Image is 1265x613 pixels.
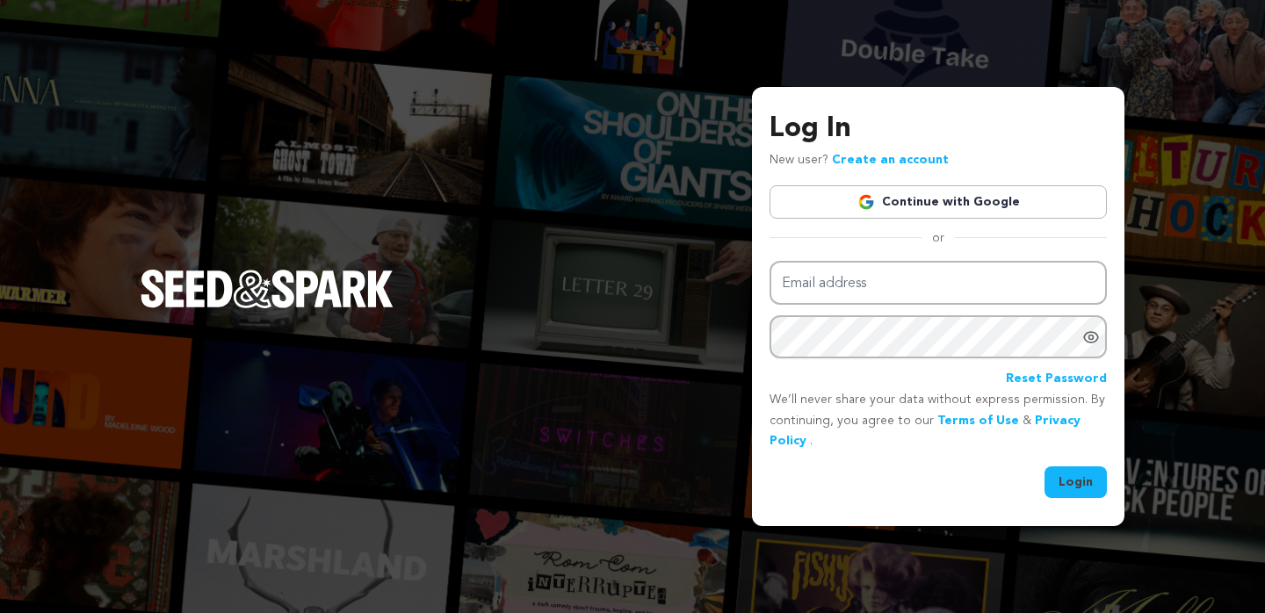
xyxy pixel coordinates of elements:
[770,390,1107,452] p: We’ll never share your data without express permission. By continuing, you agree to our & .
[857,193,875,211] img: Google logo
[770,185,1107,219] a: Continue with Google
[937,415,1019,427] a: Terms of Use
[1045,466,1107,498] button: Login
[922,229,955,247] span: or
[141,270,394,343] a: Seed&Spark Homepage
[141,270,394,308] img: Seed&Spark Logo
[1082,328,1100,346] a: Show password as plain text. Warning: this will display your password on the screen.
[1006,369,1107,390] a: Reset Password
[770,108,1107,150] h3: Log In
[770,261,1107,306] input: Email address
[770,150,949,171] p: New user?
[832,154,949,166] a: Create an account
